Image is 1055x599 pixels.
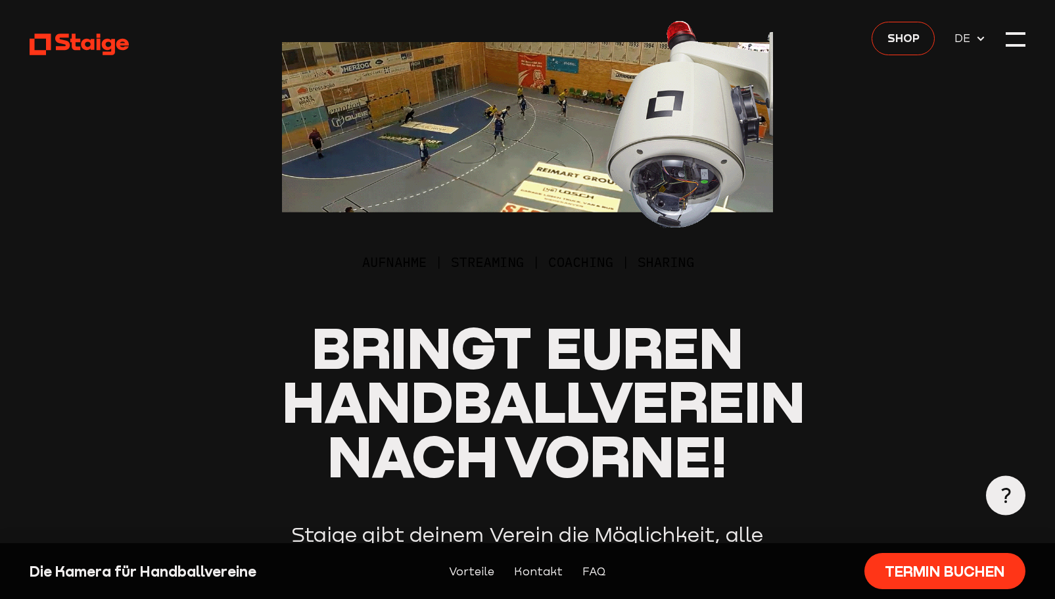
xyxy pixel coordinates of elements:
[872,22,935,55] a: Shop
[514,563,563,580] a: Kontakt
[582,563,606,580] a: FAQ
[864,553,1025,589] a: Termin buchen
[887,29,920,46] span: Shop
[449,563,494,580] a: Vorteile
[282,312,805,490] span: Bringt euren Handballverein nach vorne!
[30,562,268,581] div: Die Kamera für Handballvereine
[954,29,975,46] span: DE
